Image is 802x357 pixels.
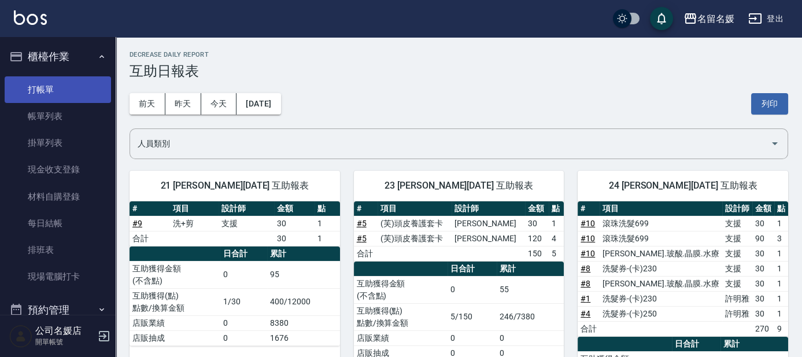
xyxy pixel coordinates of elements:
[581,234,595,243] a: #10
[220,288,268,315] td: 1/30
[774,321,788,336] td: 9
[650,7,673,30] button: save
[722,201,752,216] th: 設計師
[581,264,590,273] a: #8
[267,315,339,330] td: 8380
[452,231,525,246] td: [PERSON_NAME]
[315,231,340,246] td: 1
[497,276,564,303] td: 55
[5,295,111,325] button: 預約管理
[722,231,752,246] td: 支援
[578,201,600,216] th: #
[236,93,280,115] button: [DATE]
[143,180,326,192] span: 21 [PERSON_NAME][DATE] 互助報表
[525,246,549,261] td: 150
[679,7,739,31] button: 名留名媛
[774,201,788,216] th: 點
[130,261,220,288] td: 互助獲得金額 (不含點)
[354,201,564,262] table: a dense table
[130,63,788,79] h3: 互助日報表
[581,279,590,288] a: #8
[549,201,564,216] th: 點
[752,276,774,291] td: 30
[722,246,752,261] td: 支援
[722,261,752,276] td: 支援
[497,262,564,277] th: 累計
[130,201,340,246] table: a dense table
[357,219,367,228] a: #5
[35,337,94,347] p: 開單帳號
[752,246,774,261] td: 30
[267,288,339,315] td: 400/12000
[9,325,32,348] img: Person
[132,219,142,228] a: #9
[130,288,220,315] td: 互助獲得(點) 點數/換算金額
[130,93,165,115] button: 前天
[525,231,549,246] td: 120
[600,261,722,276] td: 洗髮券-(卡)230
[720,337,788,352] th: 累計
[578,321,600,336] td: 合計
[752,291,774,306] td: 30
[14,10,47,25] img: Logo
[130,330,220,345] td: 店販抽成
[549,231,564,246] td: 4
[315,216,340,231] td: 1
[497,330,564,345] td: 0
[549,246,564,261] td: 5
[722,216,752,231] td: 支援
[354,276,448,303] td: 互助獲得金額 (不含點)
[35,325,94,337] h5: 公司名媛店
[600,306,722,321] td: 洗髮券-(卡)250
[774,276,788,291] td: 1
[170,201,219,216] th: 項目
[497,303,564,330] td: 246/7380
[357,234,367,243] a: #5
[170,216,219,231] td: 洗+剪
[752,261,774,276] td: 30
[452,216,525,231] td: [PERSON_NAME]
[448,276,497,303] td: 0
[751,93,788,115] button: 列印
[378,201,452,216] th: 項目
[672,337,721,352] th: 日合計
[130,231,170,246] td: 合計
[5,237,111,263] a: 排班表
[600,276,722,291] td: [PERSON_NAME].玻酸.晶膜.水療
[220,246,268,262] th: 日合計
[315,201,340,216] th: 點
[448,330,497,345] td: 0
[774,306,788,321] td: 1
[525,201,549,216] th: 金額
[130,315,220,330] td: 店販業績
[274,201,315,216] th: 金額
[5,42,111,72] button: 櫃檯作業
[219,216,274,231] td: 支援
[267,261,339,288] td: 95
[5,103,111,130] a: 帳單列表
[525,216,549,231] td: 30
[368,180,550,192] span: 23 [PERSON_NAME][DATE] 互助報表
[267,246,339,262] th: 累計
[581,294,590,303] a: #1
[130,51,788,58] h2: Decrease Daily Report
[130,246,340,346] table: a dense table
[581,249,595,258] a: #10
[354,201,378,216] th: #
[600,201,722,216] th: 項目
[201,93,237,115] button: 今天
[448,303,497,330] td: 5/150
[452,201,525,216] th: 設計師
[774,261,788,276] td: 1
[722,291,752,306] td: 許明雅
[600,231,722,246] td: 滾珠洗髮699
[774,246,788,261] td: 1
[752,231,774,246] td: 90
[165,93,201,115] button: 昨天
[722,306,752,321] td: 許明雅
[774,231,788,246] td: 3
[600,291,722,306] td: 洗髮券-(卡)230
[354,303,448,330] td: 互助獲得(點) 點數/換算金額
[135,134,766,154] input: 人員名稱
[5,76,111,103] a: 打帳單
